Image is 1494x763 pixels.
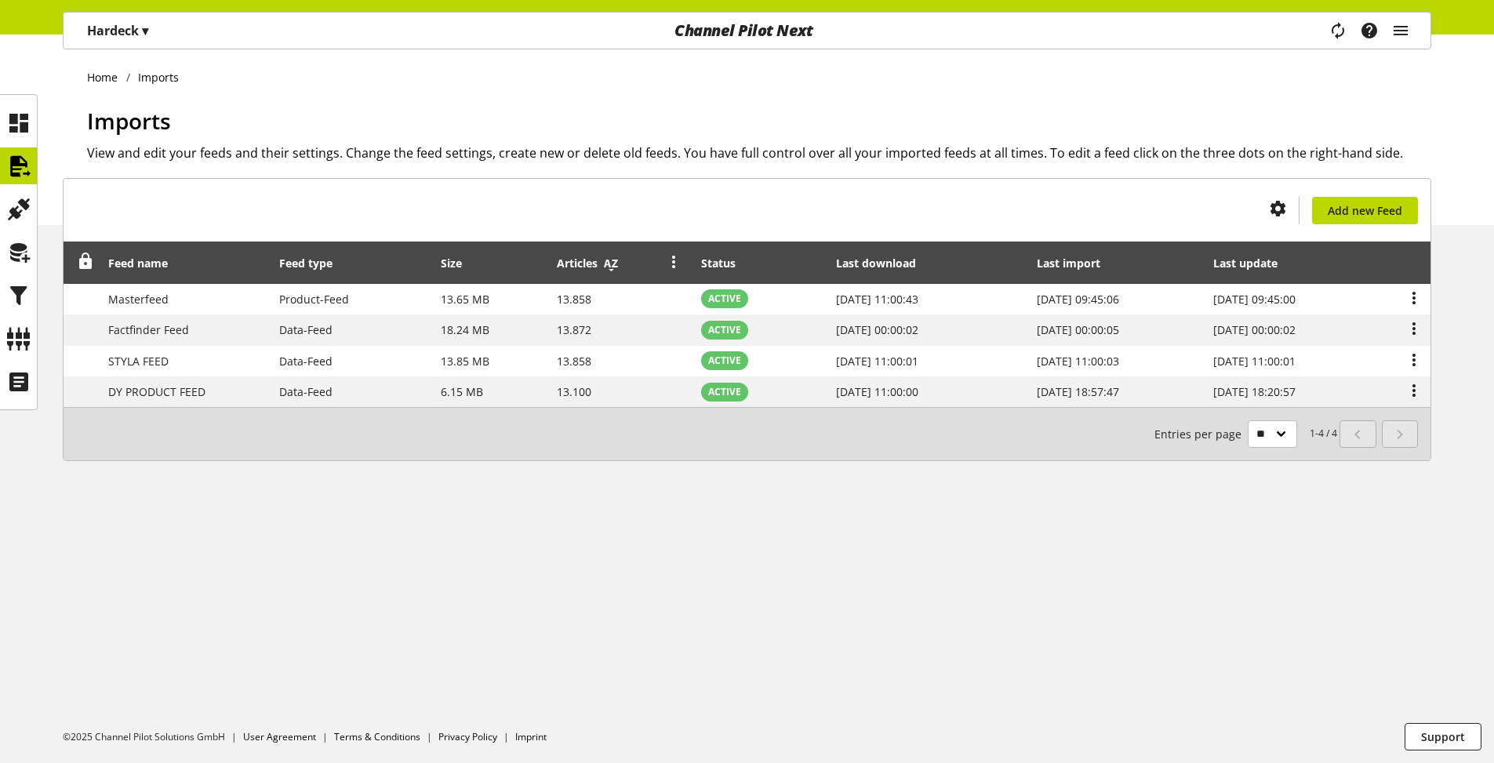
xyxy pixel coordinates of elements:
span: ▾ [142,22,148,39]
span: DY PRODUCT FEED [108,384,205,399]
span: 13.65 MB [441,292,489,307]
span: Add new Feed [1328,202,1402,219]
span: Product-Feed [279,292,349,307]
button: Support [1405,723,1481,750]
span: Masterfeed [108,292,169,307]
div: Feed name [108,255,184,271]
span: [DATE] 00:00:05 [1037,322,1119,337]
span: ACTIVE [708,323,741,337]
span: Entries per page [1154,426,1248,442]
div: Feed type [279,255,348,271]
span: 13.100 [557,384,591,399]
span: ACTIVE [708,385,741,399]
span: 13.85 MB [441,354,489,369]
span: Data-Feed [279,384,333,399]
span: [DATE] 11:00:43 [836,292,918,307]
span: Data-Feed [279,322,333,337]
span: 13.858 [557,292,591,307]
a: User Agreement [243,730,316,743]
span: 13.858 [557,354,591,369]
a: Add new Feed [1312,197,1418,224]
span: Support [1421,728,1465,745]
a: Home [87,69,126,85]
span: [DATE] 00:00:02 [1213,322,1296,337]
li: ©2025 Channel Pilot Solutions GmbH [63,730,243,744]
span: ACTIVE [708,354,741,368]
div: Articles [557,255,613,271]
div: Last update [1213,255,1293,271]
span: [DATE] 18:57:47 [1037,384,1119,399]
span: Imports [87,106,171,136]
a: Imprint [515,730,547,743]
a: Terms & Conditions [334,730,420,743]
span: [DATE] 09:45:06 [1037,292,1119,307]
nav: main navigation [63,12,1431,49]
span: [DATE] 18:20:57 [1213,384,1296,399]
span: Data-Feed [279,354,333,369]
div: Unlock to reorder rows [72,253,94,273]
span: STYLA FEED [108,354,169,369]
div: Size [441,255,478,271]
span: 6.15 MB [441,384,483,399]
p: Hardeck [87,21,148,40]
div: Status [701,255,751,271]
span: [DATE] 11:00:03 [1037,354,1119,369]
span: [DATE] 11:00:00 [836,384,918,399]
span: Unlock to reorder rows [78,253,94,270]
h2: View and edit your feeds and their settings. Change the feed settings, create new or delete old f... [87,144,1431,162]
span: 18.24 MB [441,322,489,337]
div: Last download [836,255,932,271]
span: [DATE] 00:00:02 [836,322,918,337]
span: 13.872 [557,322,591,337]
span: Factfinder Feed [108,322,189,337]
span: ACTIVE [708,292,741,306]
span: [DATE] 09:45:00 [1213,292,1296,307]
span: [DATE] 11:00:01 [836,354,918,369]
span: [DATE] 11:00:01 [1213,354,1296,369]
a: Privacy Policy [438,730,497,743]
div: Last import [1037,255,1116,271]
small: 1-4 / 4 [1154,420,1337,448]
